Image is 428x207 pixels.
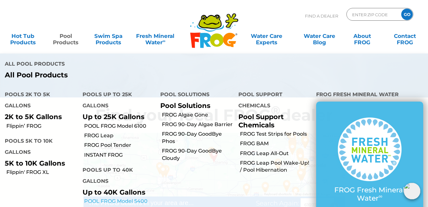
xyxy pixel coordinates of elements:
a: ContactFROG [388,30,422,42]
p: 2K to 5K Gallons [5,113,73,121]
h4: Pools 2K to 5K Gallons [5,89,73,113]
p: Up to 25K Gallons [83,113,151,121]
h4: Pools 5K to 10K Gallons [5,135,73,159]
a: Flippin' FROG XL [6,169,78,176]
input: GO [401,9,413,20]
a: Fresh MineralWater∞ [134,30,176,42]
a: Water CareExperts [240,30,294,42]
p: 5K to 10K Gallons [5,159,73,167]
img: openIcon [404,183,420,199]
h4: Pools up to 40K Gallons [83,164,151,188]
sup: ∞ [163,39,165,43]
a: INSTANT FROG [84,152,156,159]
a: POOL FROG Model 6100 [84,123,156,130]
sup: ∞ [379,193,382,199]
p: FROG Fresh Mineral Water [329,186,410,203]
h4: Pool Solutions [160,89,229,102]
a: Swim SpaProducts [92,30,125,42]
a: FROG Test Strips for Pools [240,131,311,138]
a: FROG Leap All-Out [240,150,311,157]
h4: FROG Fresh Mineral Water [316,89,423,102]
a: Pool Solutions [160,102,210,110]
p: Find A Dealer [305,8,338,24]
a: Hot TubProducts [6,30,40,42]
a: PoolProducts [49,30,82,42]
p: Pool Support Chemicals [238,113,307,129]
input: Zip Code Form [352,10,395,19]
a: POOL FROG Model 5400 [84,198,156,205]
h4: Pool Support Chemicals [238,89,307,113]
a: FROG 90-Day Algae Barrier [162,121,233,128]
h4: Pools up to 25K Gallons [83,89,151,113]
a: FROG Algae Gone [162,111,233,118]
a: FROG Leap [84,132,156,139]
a: FROG 90-Day GoodBye Phos [162,131,233,145]
a: Water CareBlog [303,30,336,42]
a: FROG 90-Day GoodBye Cloudy [162,147,233,162]
h4: All Pool Products [5,58,209,71]
a: Flippin’ FROG [6,123,78,130]
a: All Pool Products [5,71,209,79]
a: FROG Leap Pool Wake-Up! / Pool Hibernation [240,160,311,174]
p: Up to 40K Gallons [83,188,151,196]
a: AboutFROG [346,30,379,42]
a: FROG BAM [240,140,311,147]
a: FROG Pool Tender [84,142,156,149]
